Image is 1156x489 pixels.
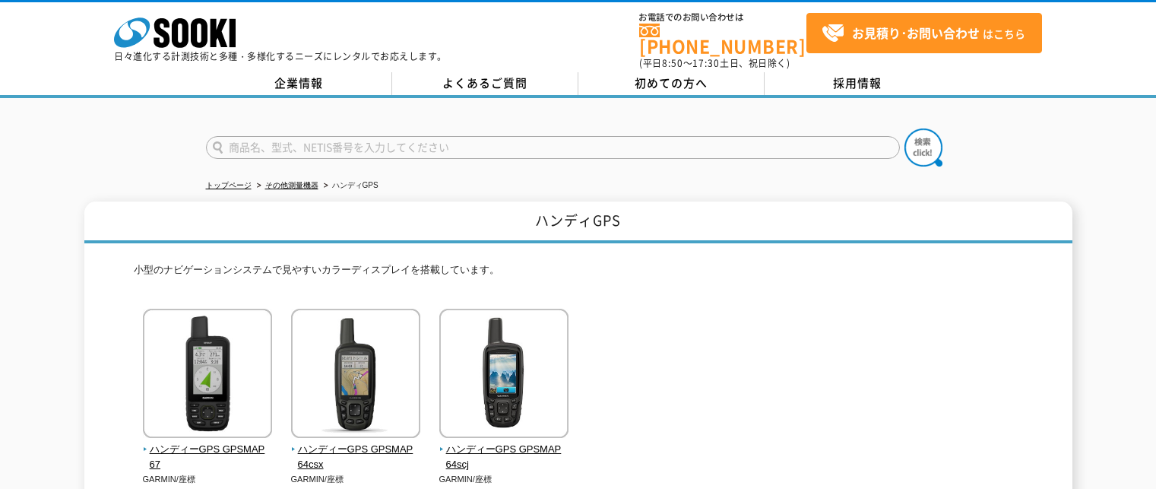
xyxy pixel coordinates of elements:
[439,442,569,474] span: ハンディーGPS GPSMAP 64scj
[84,202,1072,243] h1: ハンディGPS
[765,72,951,95] a: 採用情報
[265,181,318,189] a: その他測量機器
[143,427,273,473] a: ハンディーGPS GPSMAP 67
[806,13,1042,53] a: お見積り･お問い合わせはこちら
[639,24,806,55] a: [PHONE_NUMBER]
[143,473,273,486] p: GARMIN/座標
[114,52,447,61] p: 日々進化する計測技術と多種・多様化するニーズにレンタルでお応えします。
[439,427,569,473] a: ハンディーGPS GPSMAP 64scj
[692,56,720,70] span: 17:30
[578,72,765,95] a: 初めての方へ
[134,262,1023,286] p: 小型のナビゲーションシステムで見やすいカラーディスプレイを搭載しています。
[291,442,421,474] span: ハンディーGPS GPSMAP 64csx
[291,473,421,486] p: GARMIN/座標
[206,136,900,159] input: 商品名、型式、NETIS番号を入力してください
[291,309,420,442] img: ハンディーGPS GPSMAP 64csx
[439,473,569,486] p: GARMIN/座標
[852,24,980,42] strong: お見積り･お問い合わせ
[392,72,578,95] a: よくあるご質問
[291,427,421,473] a: ハンディーGPS GPSMAP 64csx
[206,72,392,95] a: 企業情報
[662,56,683,70] span: 8:50
[206,181,252,189] a: トップページ
[439,309,568,442] img: ハンディーGPS GPSMAP 64scj
[822,22,1025,45] span: はこちら
[639,13,806,22] span: お電話でのお問い合わせは
[143,442,273,474] span: ハンディーGPS GPSMAP 67
[321,178,378,194] li: ハンディGPS
[635,75,708,91] span: 初めての方へ
[143,309,272,442] img: ハンディーGPS GPSMAP 67
[904,129,942,167] img: btn_search.png
[639,56,790,70] span: (平日 ～ 土日、祝日除く)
